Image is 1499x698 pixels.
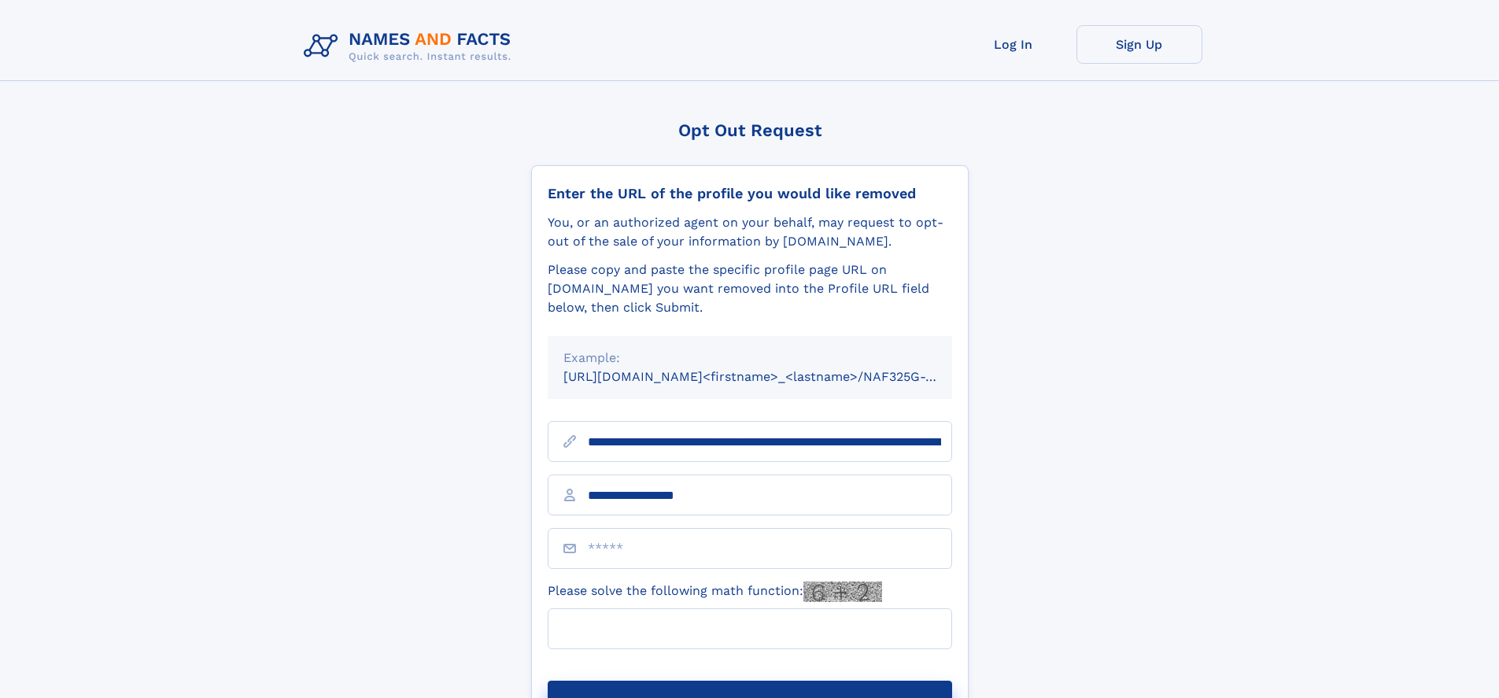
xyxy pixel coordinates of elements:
[951,25,1076,64] a: Log In
[548,185,952,202] div: Enter the URL of the profile you would like removed
[563,369,982,384] small: [URL][DOMAIN_NAME]<firstname>_<lastname>/NAF325G-xxxxxxxx
[563,349,936,367] div: Example:
[297,25,524,68] img: Logo Names and Facts
[548,582,882,602] label: Please solve the following math function:
[548,213,952,251] div: You, or an authorized agent on your behalf, may request to opt-out of the sale of your informatio...
[548,260,952,317] div: Please copy and paste the specific profile page URL on [DOMAIN_NAME] you want removed into the Pr...
[1076,25,1202,64] a: Sign Up
[531,120,969,140] div: Opt Out Request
